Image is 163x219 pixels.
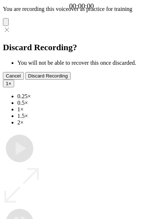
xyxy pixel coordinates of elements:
h2: Discard Recording? [3,43,160,52]
li: 1.5× [17,113,160,119]
li: 2× [17,119,160,126]
li: 0.25× [17,93,160,100]
li: You will not be able to recover this once discarded. [17,60,160,66]
button: 1× [3,80,14,87]
span: 1 [6,81,8,86]
button: Discard Recording [25,72,71,80]
li: 1× [17,106,160,113]
button: Cancel [3,72,24,80]
a: 00:00:00 [69,2,94,10]
p: You are recording this voiceover as practice for training [3,6,160,12]
li: 0.5× [17,100,160,106]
